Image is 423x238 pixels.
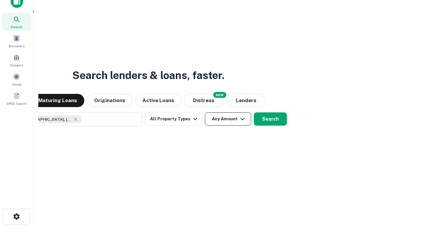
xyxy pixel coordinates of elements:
[135,94,181,107] button: Active Loans
[11,24,22,29] span: Search
[72,67,224,83] h3: Search lenders & loans, faster.
[2,51,31,69] a: Contacts
[2,70,31,88] a: Saved
[22,116,72,122] span: [GEOGRAPHIC_DATA], [GEOGRAPHIC_DATA], [GEOGRAPHIC_DATA]
[184,94,224,107] button: Search distressed loans with lien and other non-mortgage details.
[87,94,133,107] button: Originations
[2,32,31,50] a: Borrowers
[10,112,142,126] button: [GEOGRAPHIC_DATA], [GEOGRAPHIC_DATA], [GEOGRAPHIC_DATA]
[2,13,31,31] a: Search
[254,112,287,126] button: Search
[31,94,84,107] button: Maturing Loans
[6,101,27,106] span: SREO Search
[9,43,24,49] span: Borrowers
[2,90,31,107] a: SREO Search
[10,62,23,68] span: Contacts
[226,94,266,107] button: Lenders
[145,112,202,126] button: All Property Types
[390,164,423,196] iframe: Chat Widget
[205,112,251,126] button: Any Amount
[213,92,226,98] div: NEW
[12,82,21,87] span: Saved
